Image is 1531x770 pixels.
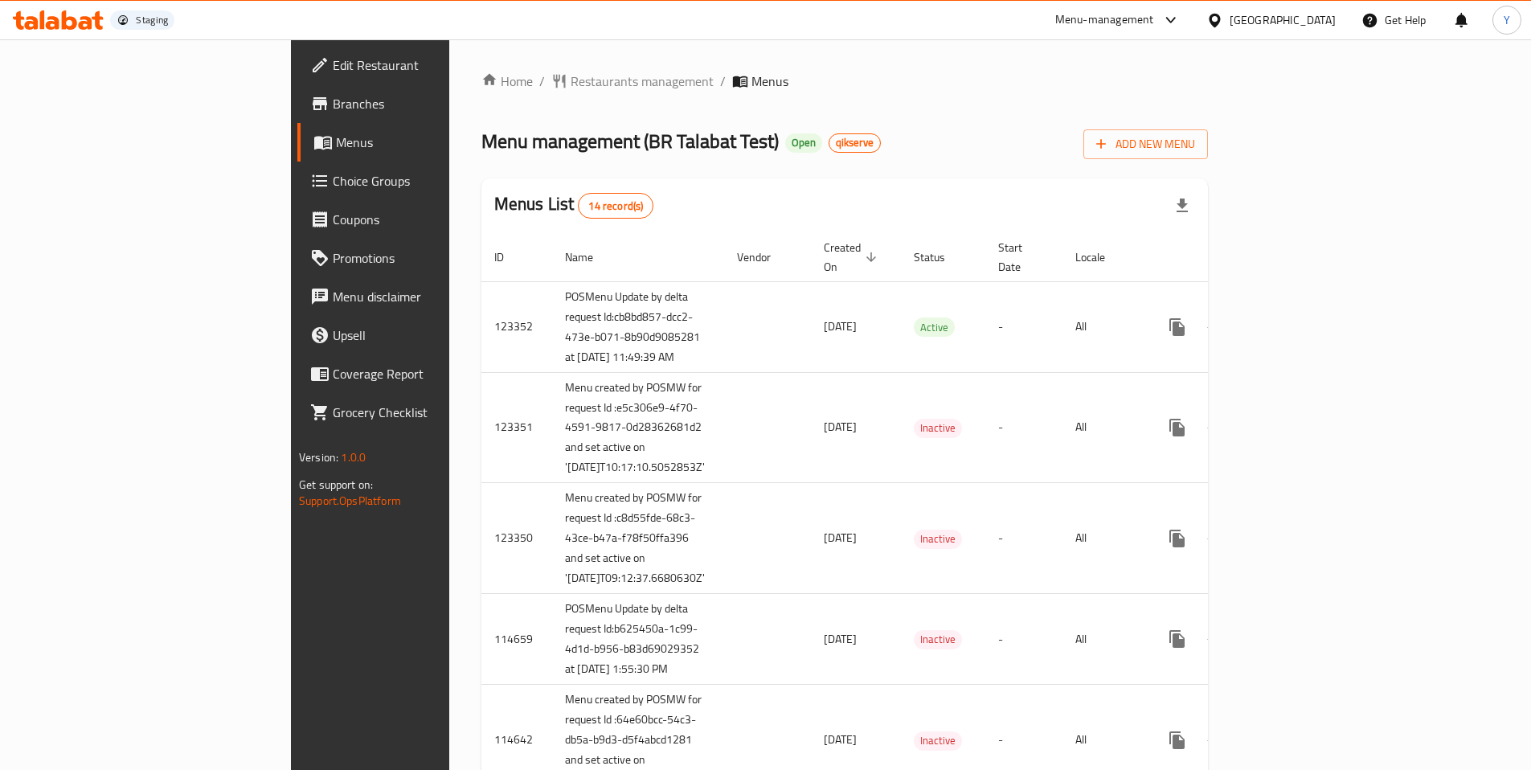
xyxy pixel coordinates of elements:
[297,277,546,316] a: Menu disclaimer
[1055,10,1154,30] div: Menu-management
[737,248,792,267] span: Vendor
[333,403,534,422] span: Grocery Checklist
[824,729,857,750] span: [DATE]
[824,416,857,437] span: [DATE]
[1062,594,1145,685] td: All
[914,248,966,267] span: Status
[333,248,534,268] span: Promotions
[333,287,534,306] span: Menu disclaimer
[565,248,614,267] span: Name
[1158,620,1197,658] button: more
[297,200,546,239] a: Coupons
[333,171,534,190] span: Choice Groups
[1158,408,1197,447] button: more
[571,72,714,91] span: Restaurants management
[297,354,546,393] a: Coverage Report
[297,239,546,277] a: Promotions
[824,316,857,337] span: [DATE]
[914,318,955,337] span: Active
[297,123,546,162] a: Menus
[985,281,1062,372] td: -
[297,46,546,84] a: Edit Restaurant
[494,248,525,267] span: ID
[824,527,857,548] span: [DATE]
[579,199,653,214] span: 14 record(s)
[1158,519,1197,558] button: more
[1075,248,1126,267] span: Locale
[333,210,534,229] span: Coupons
[333,55,534,75] span: Edit Restaurant
[824,629,857,649] span: [DATE]
[1145,233,1325,282] th: Actions
[552,594,724,685] td: POSMenu Update by delta request Id:b625450a-1c99-4d1d-b956-b83d69029352 at [DATE] 1:55:30 PM
[333,364,534,383] span: Coverage Report
[297,84,546,123] a: Branches
[1096,134,1195,154] span: Add New Menu
[785,136,822,149] span: Open
[1163,186,1201,225] div: Export file
[341,447,366,468] span: 1.0.0
[985,483,1062,594] td: -
[985,594,1062,685] td: -
[1197,721,1235,760] button: Change Status
[1158,308,1197,346] button: more
[552,372,724,483] td: Menu created by POSMW for request Id :e5c306e9-4f70-4591-9817-0d28362681d2 and set active on '[DA...
[299,474,373,495] span: Get support on:
[785,133,822,153] div: Open
[998,238,1043,276] span: Start Date
[297,316,546,354] a: Upsell
[481,123,779,159] span: Menu management ( BR Talabat Test )
[1197,408,1235,447] button: Change Status
[1062,281,1145,372] td: All
[824,238,882,276] span: Created On
[1197,620,1235,658] button: Change Status
[551,72,714,91] a: Restaurants management
[1083,129,1208,159] button: Add New Menu
[914,530,962,548] span: Inactive
[299,447,338,468] span: Version:
[914,419,962,438] div: Inactive
[297,393,546,432] a: Grocery Checklist
[720,72,726,91] li: /
[914,419,962,437] span: Inactive
[297,162,546,200] a: Choice Groups
[1158,721,1197,760] button: more
[1062,372,1145,483] td: All
[578,193,653,219] div: Total records count
[1062,483,1145,594] td: All
[985,372,1062,483] td: -
[914,530,962,549] div: Inactive
[552,281,724,372] td: POSMenu Update by delta request Id:cb8bd857-dcc2-473e-b071-8b90d9085281 at [DATE] 11:49:39 AM
[1197,519,1235,558] button: Change Status
[1230,11,1336,29] div: [GEOGRAPHIC_DATA]
[914,731,962,751] div: Inactive
[914,630,962,649] span: Inactive
[299,490,401,511] a: Support.OpsPlatform
[914,731,962,750] span: Inactive
[333,326,534,345] span: Upsell
[552,483,724,594] td: Menu created by POSMW for request Id :c8d55fde-68c3-43ce-b47a-f78f50ffa396 and set active on '[DA...
[494,192,653,219] h2: Menus List
[333,94,534,113] span: Branches
[1504,11,1510,29] span: Y
[136,14,168,27] div: Staging
[336,133,534,152] span: Menus
[1197,308,1235,346] button: Change Status
[829,136,880,149] span: qikserve
[481,72,1208,91] nav: breadcrumb
[751,72,788,91] span: Menus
